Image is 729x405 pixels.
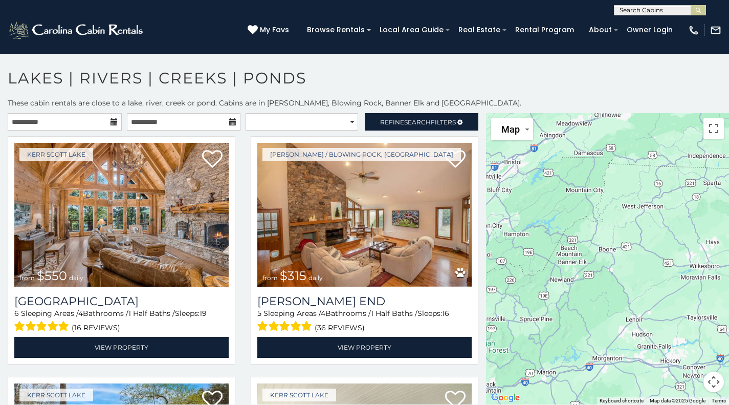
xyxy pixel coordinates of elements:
img: White-1-2.png [8,20,146,40]
span: 4 [321,309,325,318]
button: Keyboard shortcuts [600,397,644,404]
span: (16 reviews) [72,321,120,334]
a: Owner Login [622,22,678,38]
a: About [584,22,617,38]
a: View Property [14,337,229,358]
img: Moss End [257,143,472,287]
a: Add to favorites [202,149,223,170]
a: Kerr Scott Lake [262,389,336,401]
div: Sleeping Areas / Bathrooms / Sleeps: [14,308,229,334]
a: Rental Program [510,22,579,38]
h3: Lake Haven Lodge [14,294,229,308]
a: RefineSearchFilters [365,113,479,131]
a: Kerr Scott Lake [19,148,93,161]
a: [GEOGRAPHIC_DATA] [14,294,229,308]
a: My Favs [248,25,292,36]
span: Map data ©2025 Google [650,398,705,403]
span: from [262,274,278,282]
h3: Moss End [257,294,472,308]
span: $550 [37,268,67,283]
span: 6 [14,309,19,318]
span: 19 [200,309,207,318]
a: Local Area Guide [374,22,449,38]
a: Open this area in Google Maps (opens a new window) [489,391,522,404]
a: Lake Haven Lodge from $550 daily [14,143,229,287]
span: Refine Filters [380,118,456,126]
img: mail-regular-white.png [710,25,721,36]
a: Browse Rentals [302,22,370,38]
span: (36 reviews) [315,321,365,334]
span: $315 [280,268,306,283]
a: View Property [257,337,472,358]
img: phone-regular-white.png [688,25,699,36]
a: [PERSON_NAME] / Blowing Rock, [GEOGRAPHIC_DATA] [262,148,461,161]
span: daily [69,274,83,282]
span: 1 Half Baths / [128,309,175,318]
img: Lake Haven Lodge [14,143,229,287]
div: Sleeping Areas / Bathrooms / Sleeps: [257,308,472,334]
a: Kerr Scott Lake [19,389,93,401]
button: Toggle fullscreen view [703,118,724,139]
a: Real Estate [453,22,505,38]
button: Change map style [491,118,533,140]
span: Map [501,124,520,135]
span: 5 [257,309,261,318]
span: Search [404,118,431,126]
a: Terms (opens in new tab) [712,398,726,403]
span: My Favs [260,25,289,35]
a: [PERSON_NAME] End [257,294,472,308]
span: daily [308,274,323,282]
span: 4 [78,309,83,318]
button: Map camera controls [703,372,724,392]
img: Google [489,391,522,404]
span: 1 Half Baths / [371,309,417,318]
span: 16 [442,309,449,318]
a: Moss End from $315 daily [257,143,472,287]
span: from [19,274,35,282]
